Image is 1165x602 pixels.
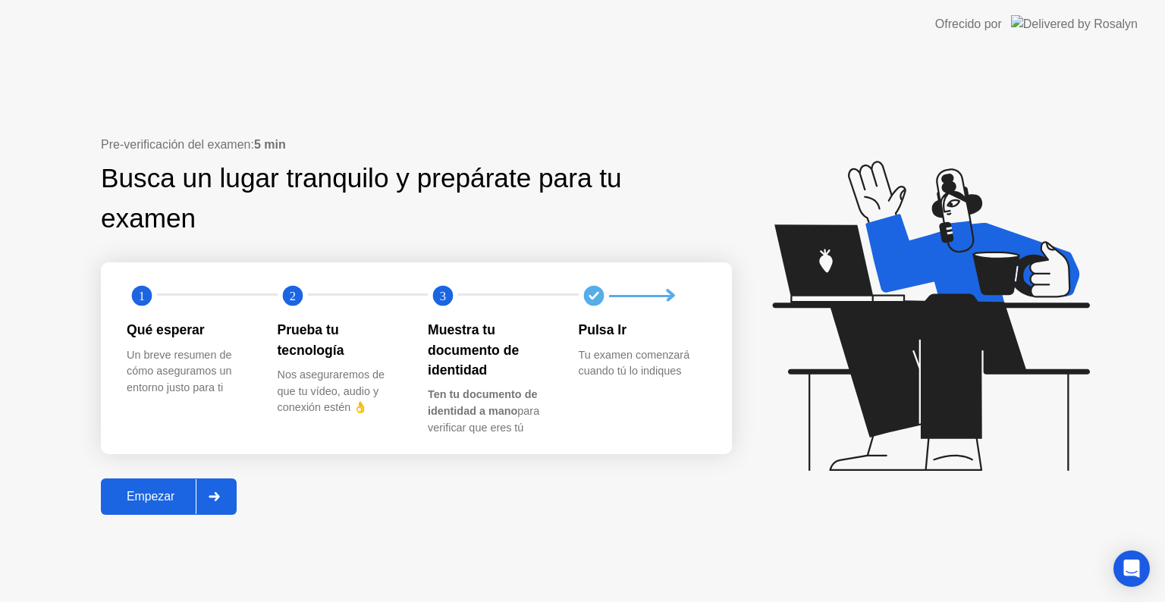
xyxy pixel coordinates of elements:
[935,15,1002,33] div: Ofrecido por
[278,367,404,416] div: Nos aseguraremos de que tu vídeo, audio y conexión estén 👌
[428,387,554,436] div: para verificar que eres tú
[101,158,636,239] div: Busca un lugar tranquilo y prepárate para tu examen
[428,320,554,380] div: Muestra tu documento de identidad
[254,138,286,151] b: 5 min
[101,136,732,154] div: Pre-verificación del examen:
[579,347,705,380] div: Tu examen comenzará cuando tú lo indiques
[127,347,253,397] div: Un breve resumen de cómo aseguramos un entorno justo para ti
[105,490,196,503] div: Empezar
[278,320,404,360] div: Prueba tu tecnología
[289,289,295,303] text: 2
[1011,15,1138,33] img: Delivered by Rosalyn
[127,320,253,340] div: Qué esperar
[139,289,145,303] text: 1
[440,289,446,303] text: 3
[579,320,705,340] div: Pulsa Ir
[1113,550,1150,587] div: Open Intercom Messenger
[101,478,237,515] button: Empezar
[428,388,537,417] b: Ten tu documento de identidad a mano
